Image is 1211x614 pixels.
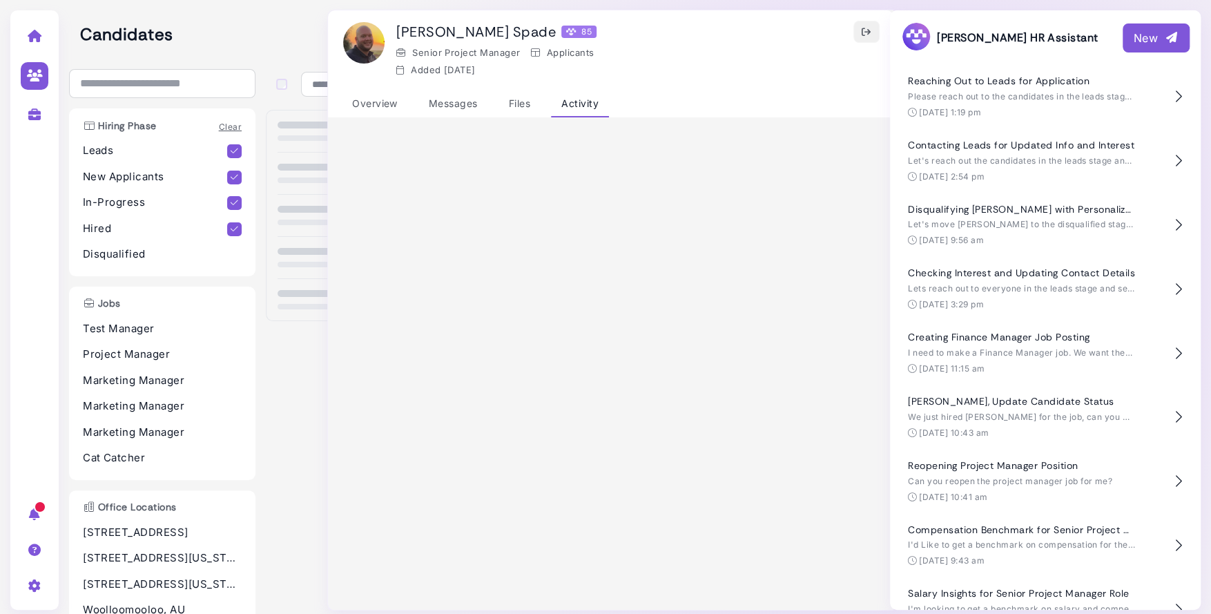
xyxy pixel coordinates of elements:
p: Project Manager [83,347,242,363]
p: Marketing Manager [83,399,242,414]
h3: Hiring Phase [76,120,164,132]
h4: Compensation Benchmark for Senior Project Manager [908,524,1136,536]
p: Cat Catcher [83,450,242,466]
p: Test Manager [83,321,242,337]
div: Activity [551,90,609,117]
p: Marketing Manager [83,425,242,441]
h4: Reopening Project Manager Position [908,460,1136,472]
h4: Contacting Leads for Updated Info and Interest [908,140,1136,151]
img: Megan Score [566,27,576,37]
div: Overview [342,90,408,117]
time: [DATE] 9:43 am [919,555,985,566]
p: Disqualified [83,247,242,262]
p: [STREET_ADDRESS][US_STATE] [83,577,242,593]
time: [DATE] 11:15 am [919,363,985,374]
div: Added [396,64,476,77]
button: Checking Interest and Updating Contact Details Lets reach out to everyone in the leads stage and ... [901,257,1190,321]
time: [DATE] 9:56 am [919,235,984,245]
button: Contacting Leads for Updated Info and Interest Let's reach out the candidates in the leads stage ... [901,129,1190,193]
button: Reopening Project Manager Position Can you reopen the project manager job for me? [DATE] 10:41 am [901,450,1190,514]
time: [DATE] 10:41 am [919,492,987,502]
h4: Disqualifying [PERSON_NAME] with Personalized Feedback [908,204,1136,215]
button: [PERSON_NAME], Update Candidate Status We just hired [PERSON_NAME] for the job, can you move ever... [901,385,1190,450]
a: Clear [219,122,242,132]
p: [STREET_ADDRESS][US_STATE] [83,550,242,566]
div: 85 [561,26,597,38]
time: [DATE] 2:54 pm [919,171,985,182]
div: New [1134,30,1179,46]
button: Disqualifying [PERSON_NAME] with Personalized Feedback Let's move [PERSON_NAME] to the disqualifi... [901,193,1190,258]
p: [STREET_ADDRESS] [83,525,242,541]
button: Creating Finance Manager Job Posting I need to make a Finance Manager job. We want them to either... [901,321,1190,385]
button: New [1123,23,1190,52]
h4: [PERSON_NAME], Update Candidate Status [908,396,1136,407]
p: Leads [83,143,227,159]
p: Hired [83,221,227,237]
h3: Jobs [76,298,128,309]
span: Can you reopen the project manager job for me? [908,476,1112,486]
button: Reaching Out to Leads for Application Please reach out to the candidates in the leads stage and s... [901,65,1190,129]
h3: [PERSON_NAME] HR Assistant [901,21,1098,54]
p: New Applicants [83,169,227,185]
h4: Creating Finance Manager Job Posting [908,332,1136,343]
h4: Salary Insights for Senior Project Manager Role [908,588,1136,599]
time: [DATE] 1:19 pm [919,107,981,117]
time: Mar 17, 2025 [444,64,476,75]
p: Marketing Manager [83,373,242,389]
p: In-Progress [83,195,227,211]
time: [DATE] 10:43 am [919,428,989,438]
div: Senior Project Manager [396,46,521,60]
div: Files [498,90,541,117]
div: Applicants [531,46,594,60]
h3: Office Locations [76,501,184,513]
h4: Checking Interest and Updating Contact Details [908,267,1136,279]
time: [DATE] 3:29 pm [919,299,984,309]
h4: Reaching Out to Leads for Application [908,75,1136,87]
div: Messages [418,90,488,117]
h2: Candidates [80,25,880,45]
h1: [PERSON_NAME] Spade [396,23,597,40]
button: Compensation Benchmark for Senior Project Manager I'd Like to get a benchmark on compensation for... [901,514,1190,578]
